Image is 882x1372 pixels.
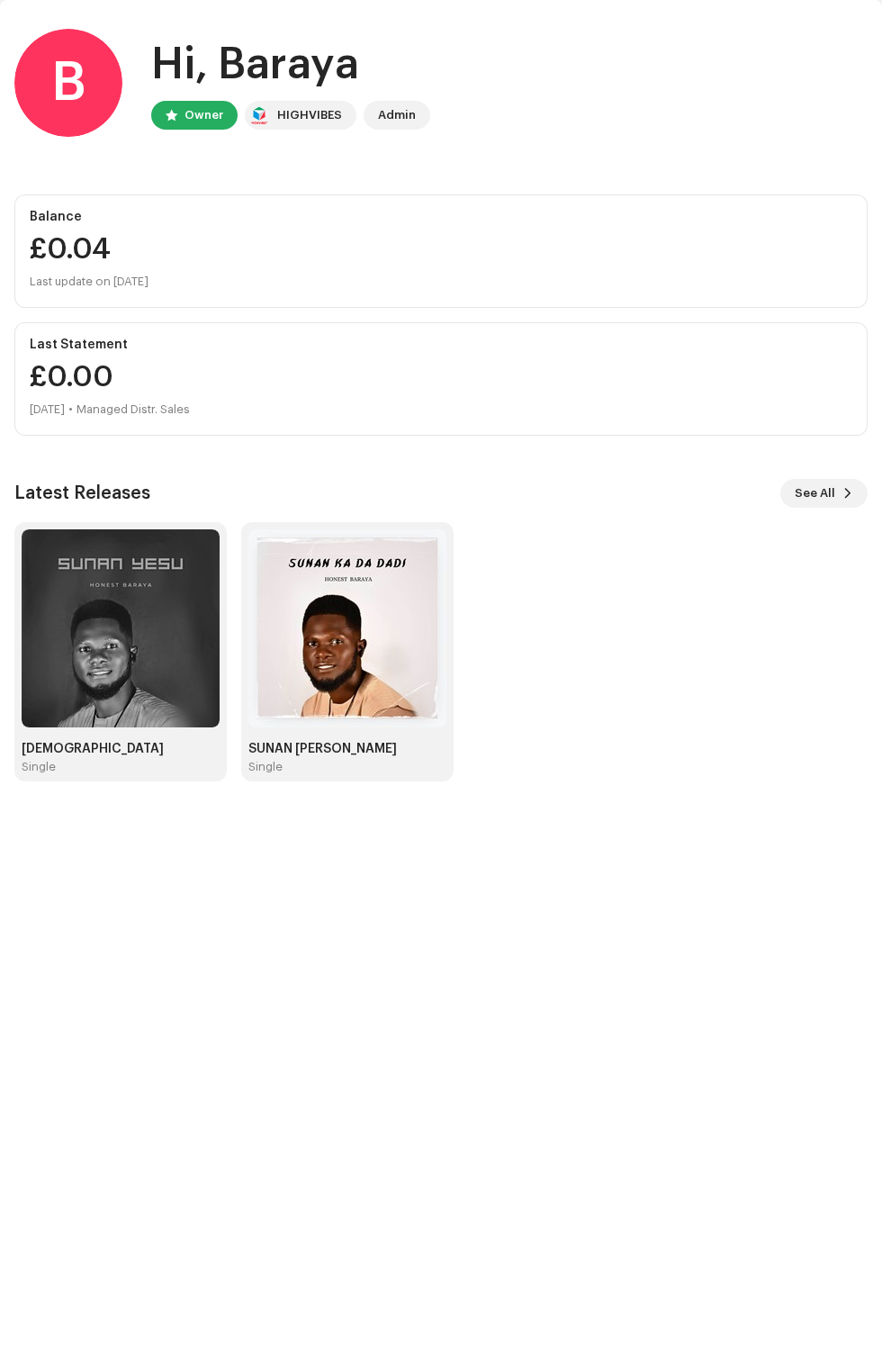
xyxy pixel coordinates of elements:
div: [DATE] [30,399,65,420]
div: Last Statement [30,338,852,352]
div: Balance [30,210,852,224]
div: Single [248,760,283,774]
span: See All [795,475,835,511]
div: Managed Distr. Sales [76,399,190,420]
div: Admin [378,104,416,126]
div: Owner [184,104,223,126]
div: B [14,29,122,137]
re-o-card-value: Balance [14,194,868,308]
re-o-card-value: Last Statement [14,322,868,436]
img: feab3aad-9b62-475c-8caf-26f15a9573ee [248,104,270,126]
div: • [68,399,73,420]
div: Last update on [DATE] [30,271,852,293]
div: SUNAN [PERSON_NAME] [248,742,446,756]
img: 6cadb117-38f7-433b-9f1a-28ab56e0e298 [248,529,446,727]
button: See All [780,479,868,508]
div: Single [22,760,56,774]
img: 2813dc65-7bdf-4494-b7bf-25766e73e086 [22,529,220,727]
div: Hi, Baraya [151,36,430,94]
h3: Latest Releases [14,479,150,508]
div: [DEMOGRAPHIC_DATA] [22,742,220,756]
div: HIGHVIBES [277,104,342,126]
